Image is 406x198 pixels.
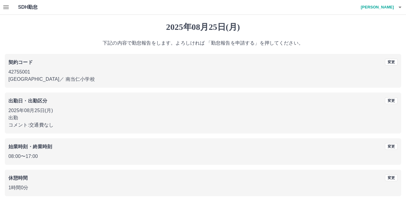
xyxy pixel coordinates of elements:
b: 休憩時間 [8,175,28,181]
p: 08:00 〜 17:00 [8,153,398,160]
p: 42755001 [8,68,398,76]
p: [GEOGRAPHIC_DATA] ／ 南当仁小学校 [8,76,398,83]
button: 変更 [385,97,398,104]
b: 契約コード [8,60,33,65]
p: 2025年08月25日(月) [8,107,398,114]
p: 出勤 [8,114,398,121]
h1: 2025年08月25日(月) [5,22,401,32]
p: 1時間0分 [8,184,398,191]
b: 出勤日・出勤区分 [8,98,47,103]
button: 変更 [385,143,398,150]
button: 変更 [385,174,398,181]
b: 始業時刻・終業時刻 [8,144,52,149]
p: コメント: 交通費なし [8,121,398,129]
button: 変更 [385,59,398,65]
p: 下記の内容で勤怠報告をします。よろしければ 「勤怠報告を申請する」を押してください。 [5,39,401,47]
